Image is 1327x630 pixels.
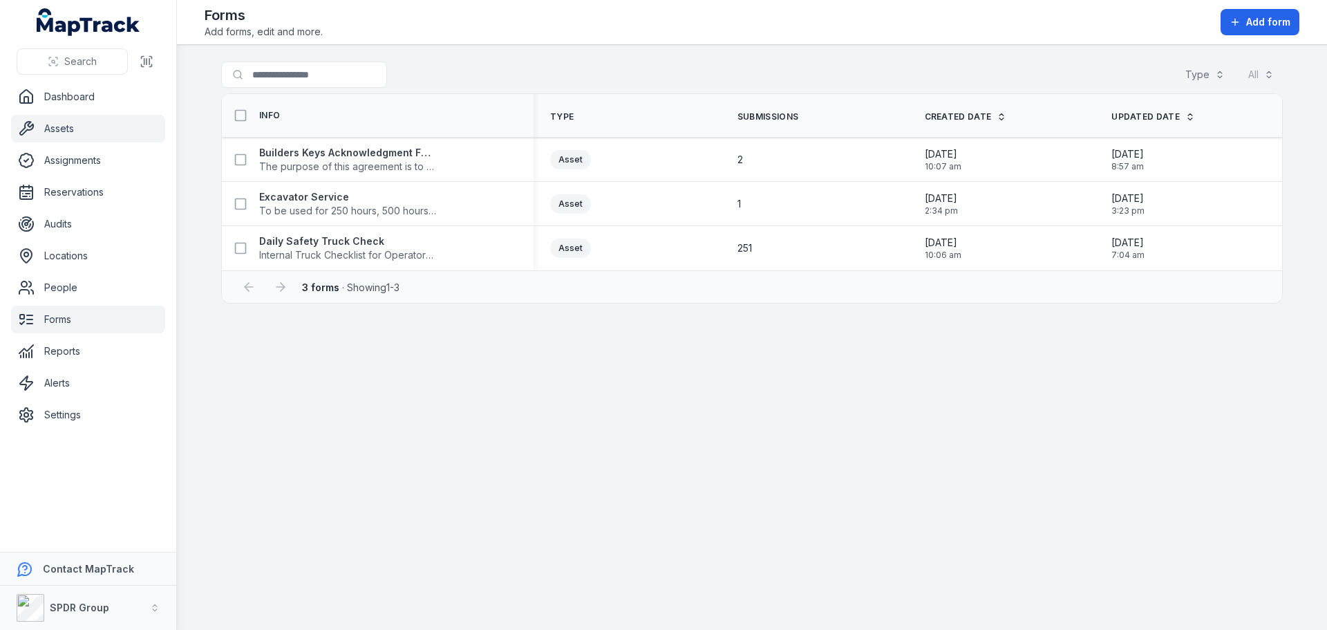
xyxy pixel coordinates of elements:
span: Created Date [925,111,992,122]
time: 14/02/2025, 7:04:56 am [1111,236,1145,261]
strong: SPDR Group [50,602,109,613]
span: [DATE] [1111,236,1145,250]
span: Type [550,111,574,122]
span: [DATE] [925,147,961,161]
span: Add form [1246,15,1290,29]
span: [DATE] [1111,192,1145,205]
span: 7:04 am [1111,250,1145,261]
time: 29/08/2025, 8:57:20 am [1111,147,1144,172]
span: 251 [737,241,752,255]
span: 10:07 am [925,161,961,172]
a: Audits [11,210,165,238]
a: Dashboard [11,83,165,111]
a: Excavator ServiceTo be used for 250 hours, 500 hours and 750 hours service only. (1,000 hours to ... [259,190,436,218]
span: 10:06 am [925,250,961,261]
a: Builders Keys Acknowledgment FormThe purpose of this agreement is to confirm you understand the r... [259,146,436,174]
span: The purpose of this agreement is to confirm you understand the rules and obligations of taking on... [259,160,436,174]
span: Add forms, edit and more. [205,25,323,39]
a: Assets [11,115,165,142]
a: Daily Safety Truck CheckInternal Truck Checklist for Operators. Disclaimer - This is a brief truc... [259,234,436,262]
button: Type [1176,62,1234,88]
span: · Showing 1 - 3 [302,281,399,293]
a: Forms [11,306,165,333]
span: [DATE] [1111,147,1144,161]
span: Updated Date [1111,111,1180,122]
time: 22/01/2025, 2:34:11 pm [925,192,958,216]
h2: Forms [205,6,323,25]
a: Alerts [11,369,165,397]
button: All [1239,62,1283,88]
a: Reservations [11,178,165,206]
a: Assignments [11,147,165,174]
span: 8:57 am [1111,161,1144,172]
strong: 3 forms [302,281,339,293]
div: Asset [550,239,591,258]
span: To be used for 250 hours, 500 hours and 750 hours service only. (1,000 hours to be completed by d... [259,204,436,218]
strong: Excavator Service [259,190,436,204]
a: People [11,274,165,302]
button: Search [17,48,128,75]
a: MapTrack [37,8,140,36]
span: Internal Truck Checklist for Operators. Disclaimer - This is a brief truck check for basic safety... [259,248,436,262]
a: Settings [11,401,165,429]
span: 1 [737,197,741,211]
span: Search [64,55,97,68]
span: [DATE] [925,236,961,250]
strong: Contact MapTrack [43,563,134,575]
span: 2 [737,153,743,167]
a: Updated Date [1111,111,1195,122]
span: Submissions [737,111,798,122]
span: Info [259,110,280,121]
span: 3:23 pm [1111,205,1145,216]
a: Reports [11,337,165,365]
time: 20/02/2025, 10:07:23 am [925,147,961,172]
time: 22/01/2025, 3:23:17 pm [1111,192,1145,216]
div: Asset [550,194,591,214]
span: 2:34 pm [925,205,958,216]
a: Locations [11,242,165,270]
time: 22/01/2025, 10:06:13 am [925,236,961,261]
a: Created Date [925,111,1007,122]
div: Asset [550,150,591,169]
strong: Builders Keys Acknowledgment Form [259,146,436,160]
span: [DATE] [925,192,958,205]
button: Add form [1221,9,1299,35]
strong: Daily Safety Truck Check [259,234,436,248]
